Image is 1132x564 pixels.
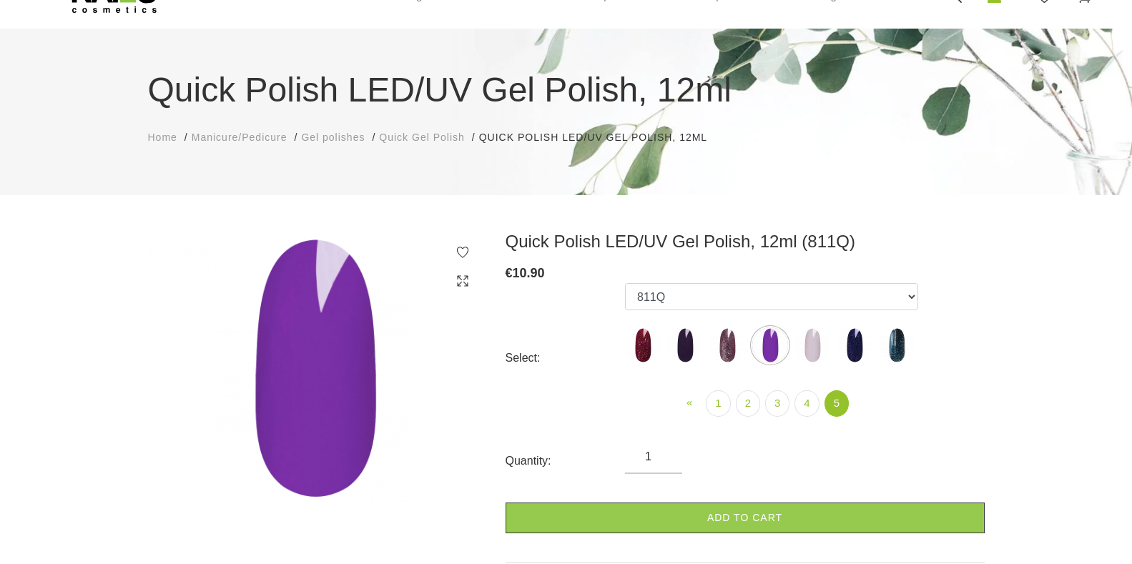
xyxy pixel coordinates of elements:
[379,132,464,143] span: Quick Gel Polish
[736,390,760,417] a: 2
[479,130,722,145] li: Quick Polish LED/UV Gel Polish, 12ml
[709,327,745,363] img: ...
[794,327,830,363] img: ...
[625,390,918,417] nav: product-offer-list
[825,390,849,417] a: 5
[192,132,287,143] span: Manicure/Pedicure
[301,130,365,145] a: Gel polishes
[667,327,703,363] img: ...
[678,390,701,415] a: Previous
[686,396,692,408] span: «
[148,64,985,116] h1: Quick Polish LED/UV Gel Polish, 12ml
[794,390,819,417] a: 4
[752,327,788,363] img: ...
[148,130,177,145] a: Home
[837,327,872,363] img: ...
[192,130,287,145] a: Manicure/Pedicure
[148,132,177,143] span: Home
[506,266,513,280] span: €
[706,390,730,417] a: 1
[879,327,915,363] img: ...
[765,390,789,417] a: 3
[513,266,545,280] span: 10.90
[379,130,464,145] a: Quick Gel Polish
[301,132,365,143] span: Gel polishes
[148,231,484,505] img: Quick Polish LED/UV Gel Polish, 12ml
[506,450,626,473] div: Quantity:
[506,503,985,533] a: Add to cart
[506,231,985,252] h3: Quick Polish LED/UV Gel Polish, 12ml (811Q)
[506,347,626,370] div: Select:
[625,327,661,363] img: ...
